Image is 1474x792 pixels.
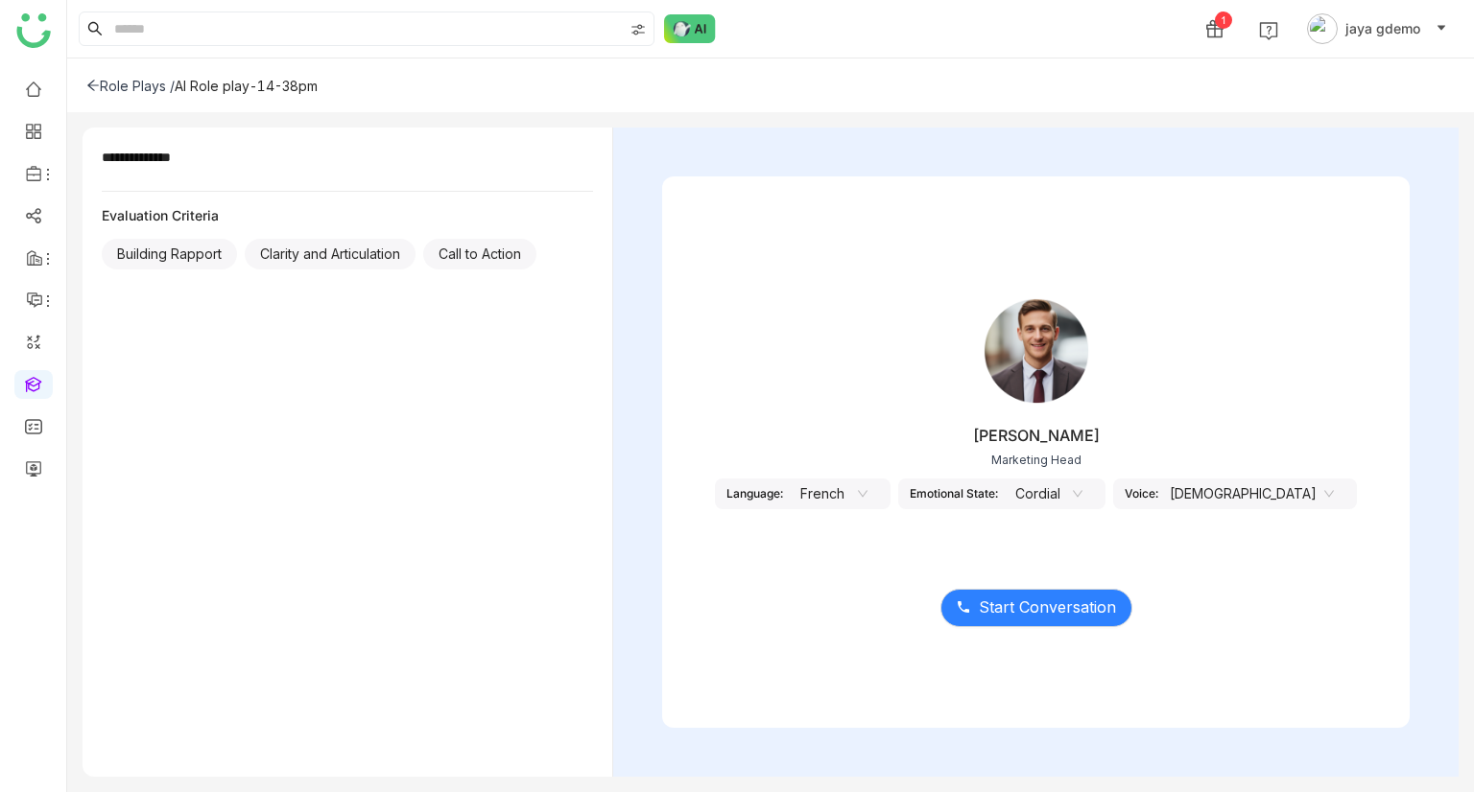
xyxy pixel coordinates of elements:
[664,14,716,43] img: ask-buddy-normal.svg
[910,486,998,501] div: Emotional State:
[102,207,593,223] div: Evaluation Criteria
[795,479,868,508] nz-select-item: French
[991,453,1082,467] div: Marketing Head
[1125,486,1158,501] div: Voice:
[245,239,416,269] div: Clarity and Articulation
[940,589,1132,627] button: Start Conversation
[1010,479,1082,508] nz-select-item: Cordial
[423,239,536,269] div: Call to Action
[1259,21,1278,40] img: help.svg
[1307,13,1338,44] img: avatar
[175,78,318,94] div: AI Role play-14-38pm
[16,13,51,48] img: logo
[1215,12,1232,29] div: 1
[102,239,237,269] div: Building Rapport
[630,22,646,37] img: search-type.svg
[726,486,783,501] div: Language:
[86,78,175,94] div: Role Plays /
[1345,18,1420,39] span: jaya gdemo
[1170,479,1334,508] nz-select-item: Male
[979,595,1116,619] span: Start Conversation
[977,291,1096,410] img: male.png
[973,426,1100,445] div: [PERSON_NAME]
[1303,13,1451,44] button: jaya gdemo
